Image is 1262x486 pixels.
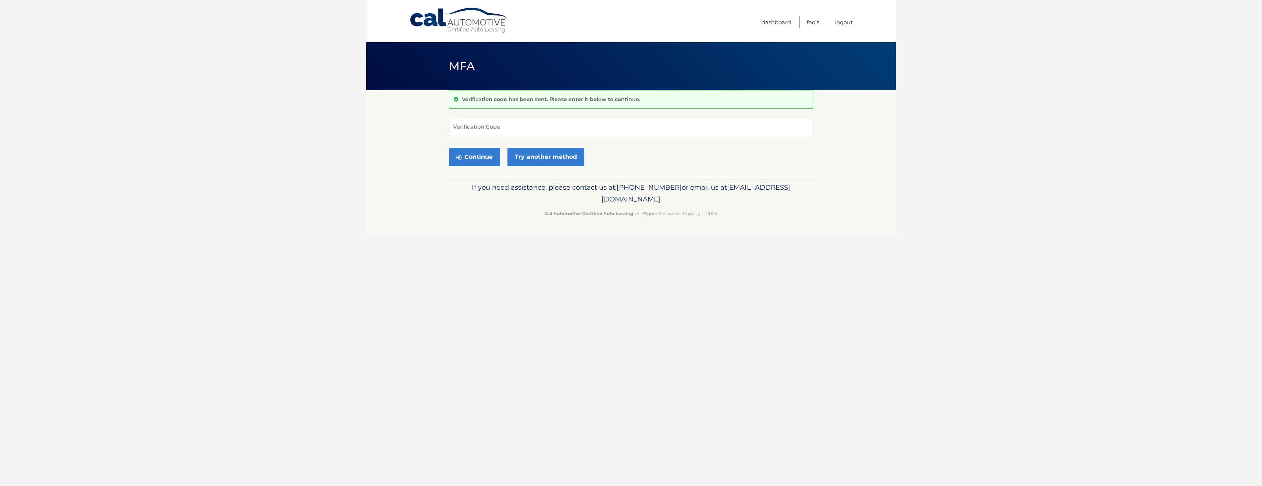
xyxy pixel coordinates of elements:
a: Dashboard [762,16,791,28]
strong: Cal Automotive Certified Auto Leasing [545,211,633,216]
a: FAQ's [807,16,819,28]
button: Continue [449,148,500,166]
a: Logout [835,16,853,28]
p: If you need assistance, please contact us at: or email us at [454,182,808,205]
a: Cal Automotive [409,7,509,33]
input: Verification Code [449,118,813,136]
span: MFA [449,59,475,73]
a: Try another method [507,148,584,166]
span: [EMAIL_ADDRESS][DOMAIN_NAME] [602,183,790,203]
p: - All Rights Reserved - Copyright 2025 [454,210,808,217]
p: Verification code has been sent. Please enter it below to continue. [462,96,640,103]
span: [PHONE_NUMBER] [617,183,682,192]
